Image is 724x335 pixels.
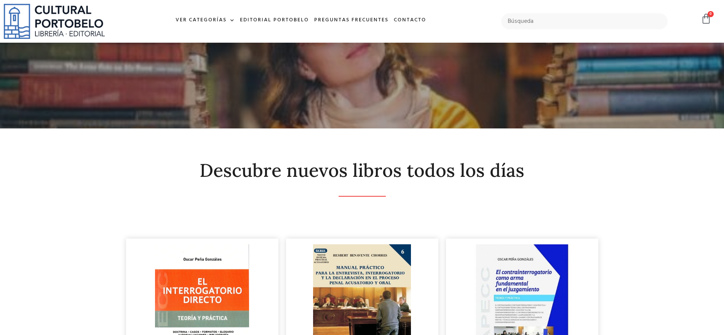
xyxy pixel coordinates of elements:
[708,11,714,17] span: 0
[126,160,598,181] h2: Descubre nuevos libros todos los días
[173,12,237,29] a: Ver Categorías
[701,13,711,24] a: 0
[312,12,391,29] a: Preguntas frecuentes
[237,12,312,29] a: Editorial Portobelo
[391,12,429,29] a: Contacto
[501,13,668,29] input: Búsqueda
